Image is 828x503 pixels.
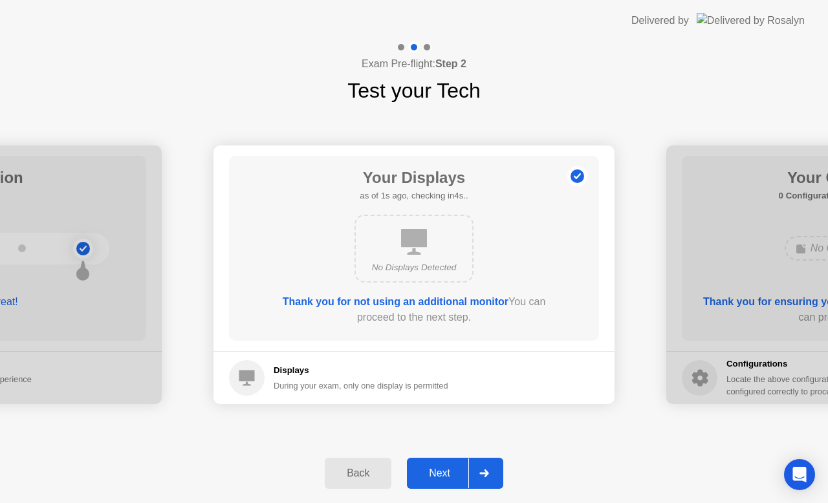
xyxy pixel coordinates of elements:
div: Delivered by [631,13,689,28]
h4: Exam Pre-flight: [362,56,466,72]
button: Next [407,458,503,489]
div: During your exam, only one display is permitted [274,380,448,392]
h5: as of 1s ago, checking in4s.. [360,189,468,202]
div: Open Intercom Messenger [784,459,815,490]
button: Back [325,458,391,489]
div: Next [411,467,468,479]
img: Delivered by Rosalyn [697,13,805,28]
h1: Test your Tech [347,75,481,106]
h1: Your Displays [360,166,468,189]
b: Thank you for not using an additional monitor [283,296,508,307]
div: You can proceed to the next step. [266,294,562,325]
b: Step 2 [435,58,466,69]
div: No Displays Detected [366,261,462,274]
h5: Displays [274,364,448,377]
div: Back [329,467,387,479]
